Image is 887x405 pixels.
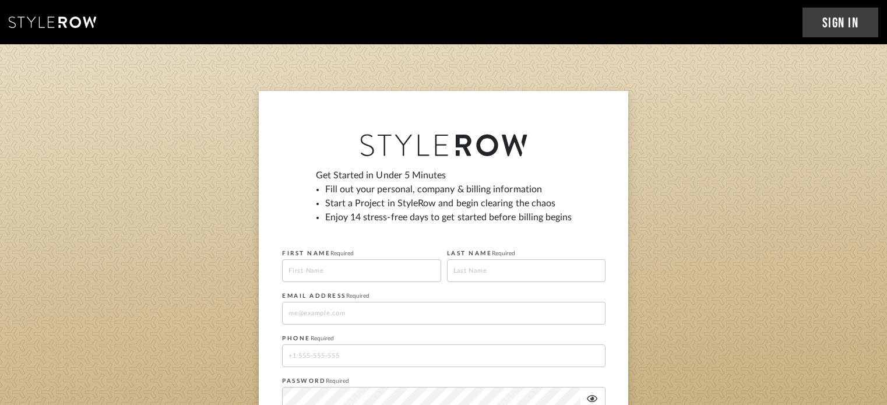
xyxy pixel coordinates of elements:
label: PHONE [282,335,334,342]
li: Start a Project in StyleRow and begin clearing the chaos [325,196,572,210]
span: Required [492,251,515,256]
input: +1 555-555-555 [282,344,606,367]
label: EMAIL ADDRESS [282,293,369,300]
input: Last Name [447,259,606,282]
label: FIRST NAME [282,250,354,257]
li: Enjoy 14 stress-free days to get started before billing begins [325,210,572,224]
input: First Name [282,259,441,282]
span: Required [311,336,334,341]
span: Required [326,378,349,384]
label: LAST NAME [447,250,516,257]
input: me@example.com [282,302,606,325]
label: PASSWORD [282,378,349,385]
span: Required [346,293,369,299]
a: Sign In [802,8,879,37]
li: Fill out your personal, company & billing information [325,182,572,196]
span: Required [330,251,354,256]
div: Get Started in Under 5 Minutes [316,168,572,234]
